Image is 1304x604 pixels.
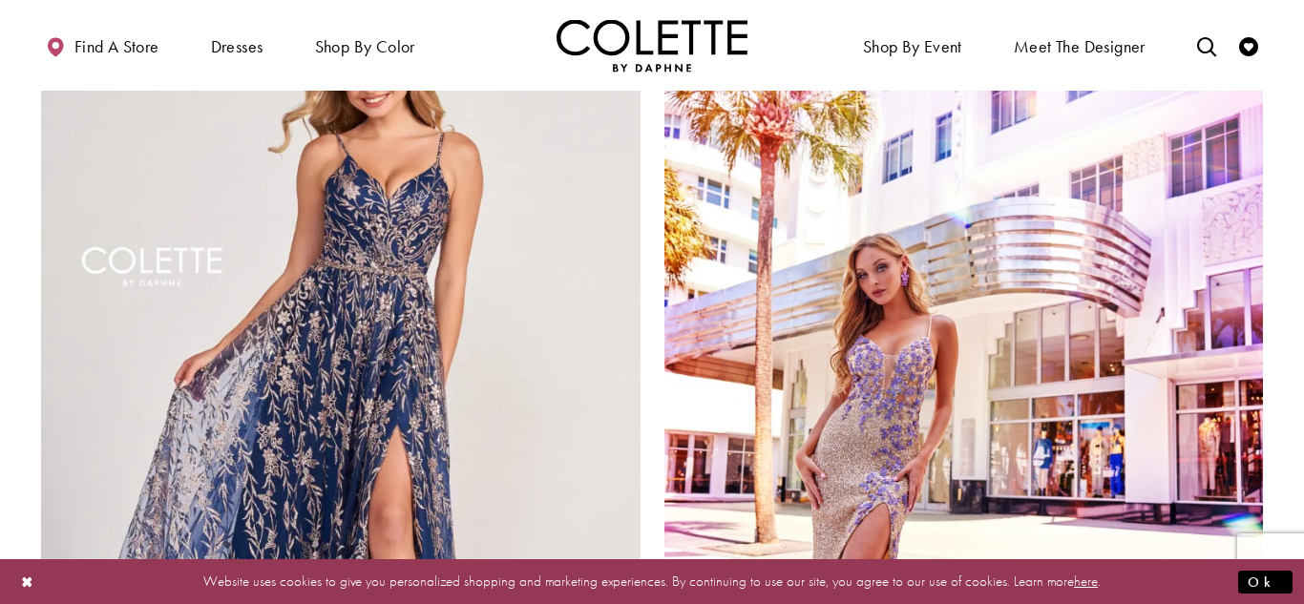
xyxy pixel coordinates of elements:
[863,37,962,56] span: Shop By Event
[74,37,159,56] span: Find a store
[206,19,268,72] span: Dresses
[1234,19,1263,72] a: Check Wishlist
[1009,19,1150,72] a: Meet the designer
[858,19,967,72] span: Shop By Event
[1192,19,1221,72] a: Toggle search
[1014,37,1146,56] span: Meet the designer
[1074,572,1098,591] a: here
[557,19,747,72] a: Visit Home Page
[137,569,1167,594] p: Website uses cookies to give you personalized shopping and marketing experiences. By continuing t...
[310,19,420,72] span: Shop by color
[1238,570,1293,594] button: Submit Dialog
[11,565,44,598] button: Close Dialog
[315,37,415,56] span: Shop by color
[211,37,263,56] span: Dresses
[41,19,163,72] a: Find a store
[557,19,747,72] img: Colette by Daphne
